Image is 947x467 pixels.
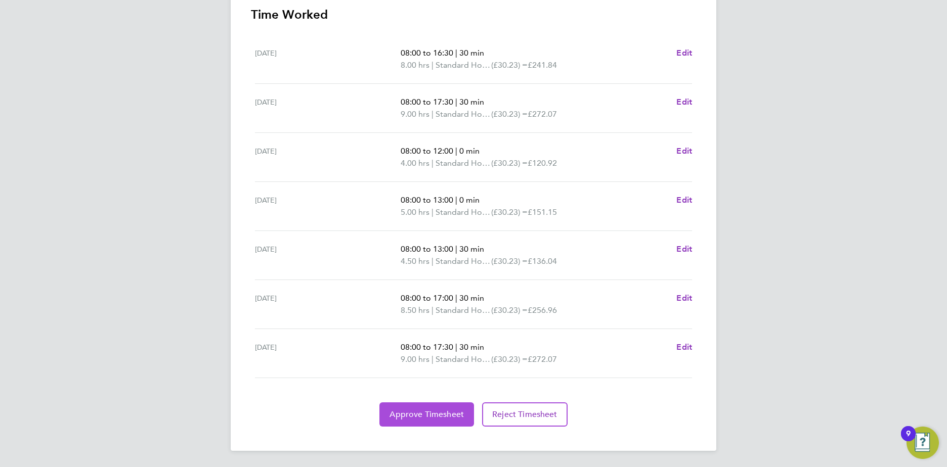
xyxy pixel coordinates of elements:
[676,292,692,304] a: Edit
[459,146,480,156] span: 0 min
[379,402,474,427] button: Approve Timesheet
[676,145,692,157] a: Edit
[436,108,491,120] span: Standard Hourly
[491,158,528,168] span: (£30.23) =
[676,146,692,156] span: Edit
[401,293,453,303] span: 08:00 to 17:00
[491,305,528,315] span: (£30.23) =
[676,244,692,254] span: Edit
[432,60,434,70] span: |
[255,47,401,71] div: [DATE]
[676,243,692,255] a: Edit
[492,409,557,419] span: Reject Timesheet
[528,207,557,217] span: £151.15
[455,293,457,303] span: |
[676,293,692,303] span: Edit
[482,402,568,427] button: Reject Timesheet
[401,256,429,266] span: 4.50 hrs
[455,146,457,156] span: |
[676,97,692,107] span: Edit
[401,60,429,70] span: 8.00 hrs
[401,305,429,315] span: 8.50 hrs
[436,206,491,218] span: Standard Hourly
[676,341,692,353] a: Edit
[255,243,401,267] div: [DATE]
[401,97,453,107] span: 08:00 to 17:30
[528,158,557,168] span: £120.92
[401,207,429,217] span: 5.00 hrs
[459,244,484,254] span: 30 min
[676,47,692,59] a: Edit
[676,342,692,352] span: Edit
[528,256,557,266] span: £136.04
[401,146,453,156] span: 08:00 to 12:00
[528,354,557,364] span: £272.07
[491,354,528,364] span: (£30.23) =
[676,48,692,58] span: Edit
[432,158,434,168] span: |
[432,207,434,217] span: |
[459,342,484,352] span: 30 min
[401,342,453,352] span: 08:00 to 17:30
[255,145,401,169] div: [DATE]
[491,256,528,266] span: (£30.23) =
[455,97,457,107] span: |
[676,195,692,205] span: Edit
[255,194,401,218] div: [DATE]
[455,342,457,352] span: |
[390,409,464,419] span: Approve Timesheet
[459,97,484,107] span: 30 min
[432,354,434,364] span: |
[436,59,491,71] span: Standard Hourly
[401,244,453,254] span: 08:00 to 13:00
[906,434,911,447] div: 9
[436,157,491,169] span: Standard Hourly
[676,96,692,108] a: Edit
[528,109,557,119] span: £272.07
[491,109,528,119] span: (£30.23) =
[455,48,457,58] span: |
[436,353,491,365] span: Standard Hourly
[432,109,434,119] span: |
[436,304,491,316] span: Standard Hourly
[528,60,557,70] span: £241.84
[676,194,692,206] a: Edit
[455,244,457,254] span: |
[432,256,434,266] span: |
[255,96,401,120] div: [DATE]
[459,48,484,58] span: 30 min
[255,341,401,365] div: [DATE]
[459,195,480,205] span: 0 min
[401,158,429,168] span: 4.00 hrs
[251,7,696,23] h3: Time Worked
[459,293,484,303] span: 30 min
[491,207,528,217] span: (£30.23) =
[401,195,453,205] span: 08:00 to 13:00
[401,109,429,119] span: 9.00 hrs
[401,354,429,364] span: 9.00 hrs
[436,255,491,267] span: Standard Hourly
[455,195,457,205] span: |
[491,60,528,70] span: (£30.23) =
[432,305,434,315] span: |
[401,48,453,58] span: 08:00 to 16:30
[907,427,939,459] button: Open Resource Center, 9 new notifications
[528,305,557,315] span: £256.96
[255,292,401,316] div: [DATE]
